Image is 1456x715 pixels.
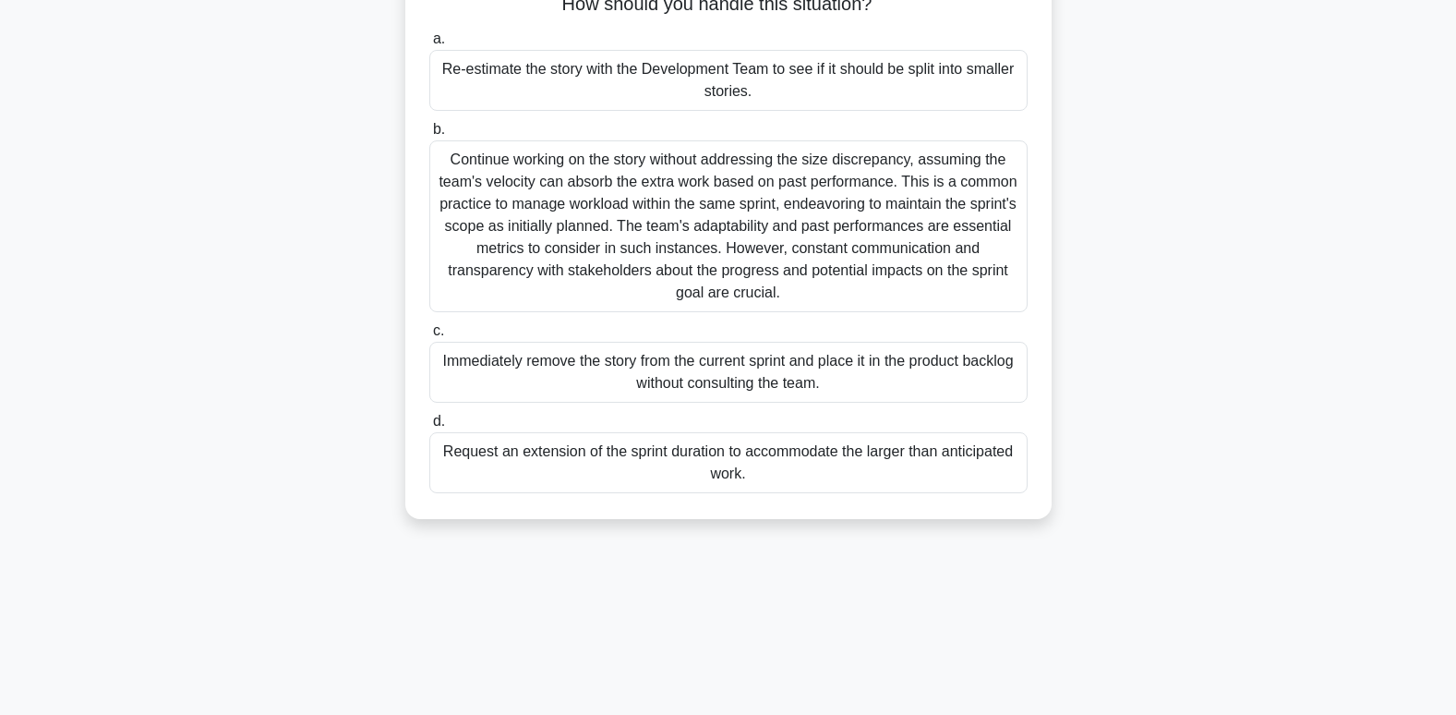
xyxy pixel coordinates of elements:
[429,140,1028,312] div: Continue working on the story without addressing the size discrepancy, assuming the team's veloci...
[429,50,1028,111] div: Re-estimate the story with the Development Team to see if it should be split into smaller stories.
[433,121,445,137] span: b.
[429,432,1028,493] div: Request an extension of the sprint duration to accommodate the larger than anticipated work.
[433,322,444,338] span: c.
[433,413,445,429] span: d.
[433,30,445,46] span: a.
[429,342,1028,403] div: Immediately remove the story from the current sprint and place it in the product backlog without ...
